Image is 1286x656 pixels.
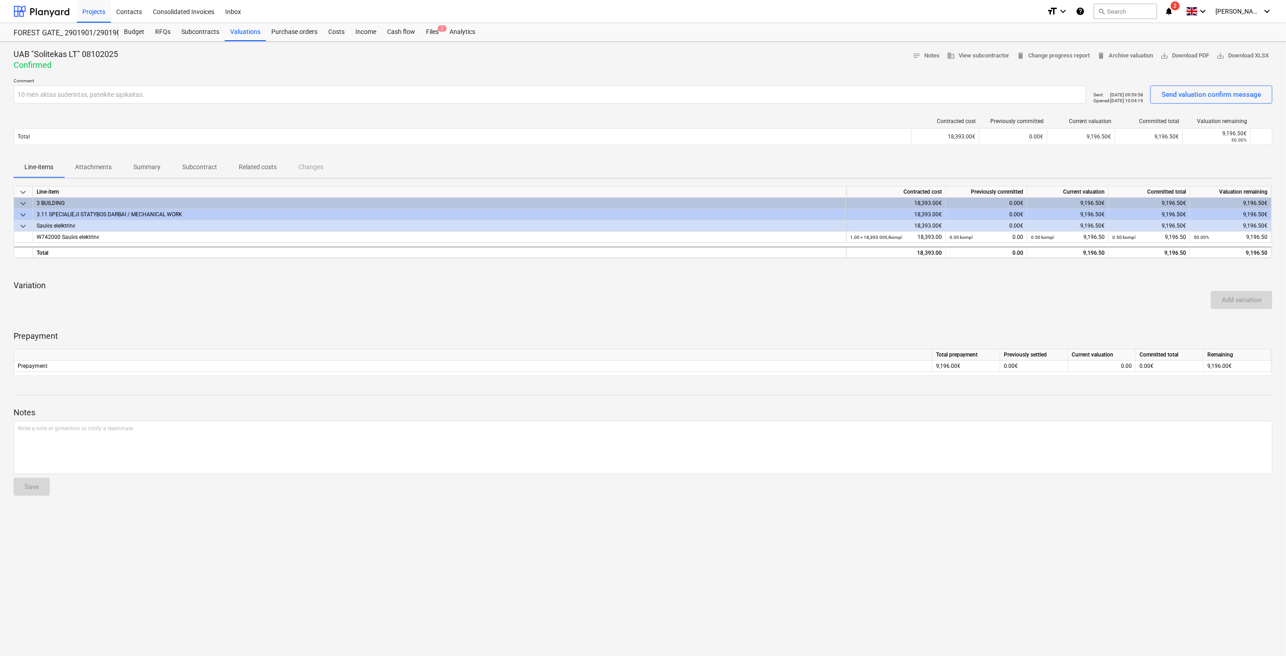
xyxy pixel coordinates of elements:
a: Cash flow [382,23,421,41]
div: 0.00€ [979,129,1047,144]
div: 9,196.50€ [1047,129,1115,144]
div: 3 BUILDING [37,198,842,209]
div: Committed total [1109,186,1190,198]
div: Valuations [225,23,266,41]
span: Notes [912,51,940,61]
i: keyboard_arrow_down [1262,6,1272,17]
div: 0.00 [1072,361,1132,372]
div: 18,393.00€ [846,220,946,232]
small: 0.50 kompl [1031,235,1054,240]
div: Send valuation confirm message [1162,89,1261,100]
button: Change progress report [1013,49,1093,63]
button: Download XLSX [1213,49,1272,63]
a: Costs [323,23,350,41]
div: Current valuation [1051,118,1111,124]
div: Valuation remaining [1187,118,1247,124]
div: Contracted cost [915,118,976,124]
div: Analytics [444,23,481,41]
div: 9,196.50 [1194,247,1267,259]
div: 9,196.50€ [1190,220,1272,232]
p: UAB "Solitekas LT" 08102025 [14,49,118,60]
a: Income [350,23,382,41]
div: 9,196.50 [1109,247,1190,258]
span: Download XLSX [1216,51,1269,61]
span: keyboard_arrow_down [18,221,28,232]
a: Subcontracts [176,23,225,41]
div: 18,393.00€ [911,129,979,144]
div: 9,196.50 [1194,232,1267,243]
div: Chat Widget [1241,613,1286,656]
small: 0.50 kompl [1112,235,1135,240]
div: 0.00€ [1000,361,1068,372]
div: Total prepayment [932,349,1000,361]
button: Archive valuation [1093,49,1157,63]
span: 2 [1171,1,1180,10]
div: Current valuation [1027,186,1109,198]
span: delete [1017,52,1025,60]
button: Send valuation confirm message [1150,86,1272,104]
div: Total [33,247,846,258]
div: 9,196.00€ [1204,361,1272,372]
div: Contracted cost [846,186,946,198]
div: 0.00€ [1136,361,1204,372]
small: 0.00 kompl [950,235,973,240]
div: 0.00 [950,247,1023,259]
p: Total [18,133,30,141]
span: keyboard_arrow_down [18,187,28,198]
p: Prepayment [14,331,1272,342]
a: Files2 [421,23,444,41]
button: Search [1094,4,1157,19]
p: Opened : [1093,98,1110,104]
div: 9,196.50€ [1027,209,1109,220]
span: keyboard_arrow_down [18,209,28,220]
i: keyboard_arrow_down [1197,6,1208,17]
div: 9,196.00€ [932,361,1000,372]
span: keyboard_arrow_down [18,198,28,209]
div: 18,393.00€ [846,198,946,209]
small: 1.00 × 18,393.00€ / kompl [850,235,902,240]
p: Attachments [75,162,112,172]
span: Archive valuation [1097,51,1153,61]
div: 9,196.50 [1112,232,1186,243]
div: 0.00€ [946,209,1027,220]
div: Line-item [33,186,846,198]
span: business [947,52,955,60]
a: Purchase orders [266,23,323,41]
div: 9,196.50€ [1027,198,1109,209]
div: 0.00 [950,232,1023,243]
div: W742000 Saulės elektrinė [37,232,842,243]
div: 9,196.50€ [1109,198,1190,209]
div: Prepayment [14,361,932,372]
button: Download PDF [1157,49,1213,63]
p: Related costs [239,162,277,172]
p: Comment [14,78,1086,86]
div: 18,393.00 [850,232,942,243]
p: [DATE] 10:04:19 [1110,98,1143,104]
div: Committed total [1119,118,1179,124]
span: delete [1097,52,1105,60]
a: RFQs [150,23,176,41]
p: Variation [14,280,1272,291]
div: 9,196.50 [1031,247,1105,259]
i: Knowledge base [1076,6,1085,17]
div: Previously committed [946,186,1027,198]
div: Previously settled [1000,349,1068,361]
div: 9,196.50€ [1027,220,1109,232]
p: Line-items [24,162,53,172]
div: 9,196.50€ [1190,209,1272,220]
div: Saulės elelktrinė [37,220,842,232]
div: 0.00€ [946,198,1027,209]
div: FOREST GATE_ 2901901/2901902/2901903 [14,29,108,38]
span: View subcontractor [947,51,1009,61]
button: View subcontractor [943,49,1013,63]
span: Download PDF [1160,51,1209,61]
div: 3.11 SPECIALIEJI STATYBOS DARBAI / MECHANICAL WORK [37,209,842,220]
a: Budget [118,23,150,41]
span: [PERSON_NAME] [1215,8,1261,15]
